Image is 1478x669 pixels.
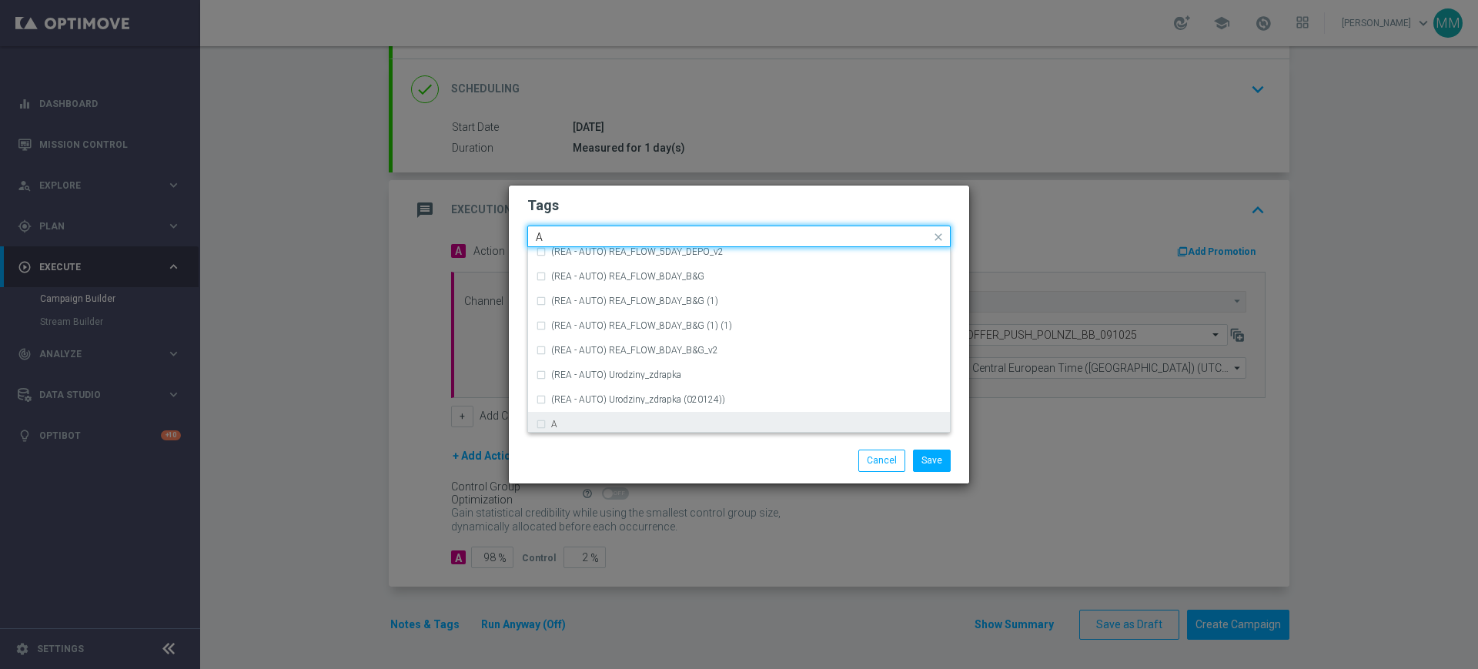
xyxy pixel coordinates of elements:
label: (REA - AUTO) REA_FLOW_8DAY_B&G_v2 [551,346,718,355]
div: (REA - AUTO) Urodziny_zdrapka (020124)) [536,387,942,412]
button: Save [913,450,951,471]
div: (REA - AUTO) Urodziny_zdrapka [536,363,942,387]
div: (REA - AUTO) REA_FLOW_8DAY_B&G (1) [536,289,942,313]
div: (REA - AUTO) REA_FLOW_5DAY_DEPO_v2 [536,239,942,264]
div: (REA - AUTO) REA_FLOW_8DAY_B&G_v2 [536,338,942,363]
ng-dropdown-panel: Options list [527,247,951,433]
label: (REA - AUTO) REA_FLOW_8DAY_B&G (1) (1) [551,321,732,330]
label: A [551,420,557,429]
button: Cancel [858,450,905,471]
label: (REA - AUTO) REA_FLOW_8DAY_B&G [551,272,704,281]
label: (REA - AUTO) REA_FLOW_8DAY_B&G (1) [551,296,718,306]
h2: Tags [527,196,951,215]
div: (REA - AUTO) REA_FLOW_8DAY_B&G [536,264,942,289]
label: (REA - AUTO) Urodziny_zdrapka [551,370,681,380]
div: A [536,412,942,437]
label: (REA - AUTO) REA_FLOW_5DAY_DEPO_v2 [551,247,724,256]
label: (REA - AUTO) Urodziny_zdrapka (020124)) [551,395,725,404]
div: (REA - AUTO) REA_FLOW_8DAY_B&G (1) (1) [536,313,942,338]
